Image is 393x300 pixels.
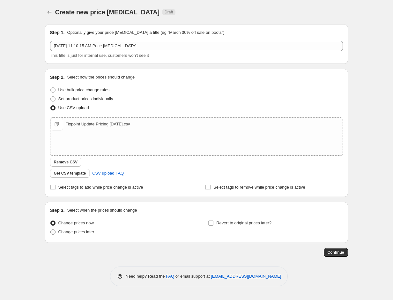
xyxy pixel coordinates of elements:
[92,170,124,176] span: CSV upload FAQ
[58,221,94,225] span: Change prices now
[58,105,89,110] span: Use CSV upload
[50,41,343,51] input: 30% off holiday sale
[213,185,305,190] span: Select tags to remove while price change is active
[54,160,78,165] span: Remove CSV
[174,274,211,279] span: or email support at
[58,96,113,101] span: Set product prices individually
[50,53,149,58] span: This title is just for internal use, customers won't see it
[50,207,65,214] h2: Step 3.
[66,121,130,127] div: Flxpoint Update Pricing [DATE].csv
[50,29,65,36] h2: Step 1.
[45,8,54,17] button: Price change jobs
[67,207,137,214] p: Select when the prices should change
[67,29,224,36] p: Optionally give your price [MEDICAL_DATA] a title (eg "March 30% off sale on boots")
[58,229,94,234] span: Change prices later
[54,171,86,176] span: Get CSV template
[58,185,143,190] span: Select tags to add while price change is active
[67,74,135,80] p: Select how the prices should change
[211,274,281,279] a: [EMAIL_ADDRESS][DOMAIN_NAME]
[165,10,173,15] span: Draft
[50,158,82,167] button: Remove CSV
[55,9,160,16] span: Create new price [MEDICAL_DATA]
[50,169,90,178] button: Get CSV template
[50,74,65,80] h2: Step 2.
[328,250,344,255] span: Continue
[126,274,166,279] span: Need help? Read the
[58,87,109,92] span: Use bulk price change rules
[216,221,271,225] span: Revert to original prices later?
[88,168,128,178] a: CSV upload FAQ
[166,274,174,279] a: FAQ
[324,248,348,257] button: Continue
